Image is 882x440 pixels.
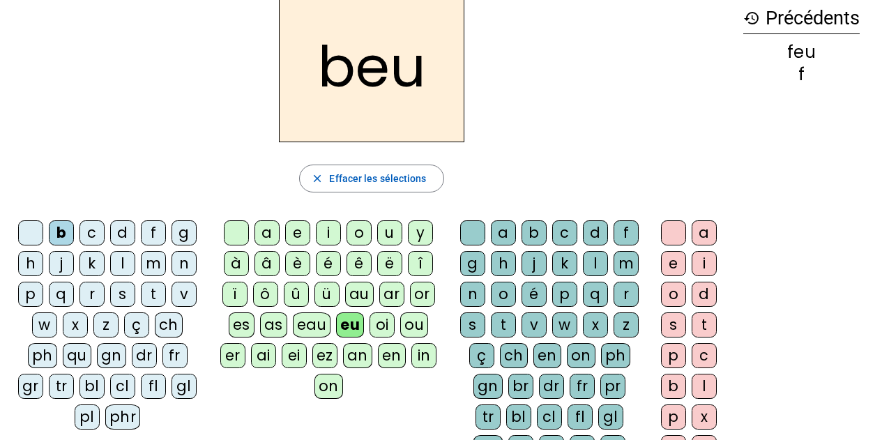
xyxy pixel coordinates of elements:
[285,251,310,276] div: è
[110,251,135,276] div: l
[567,343,595,368] div: on
[743,10,760,26] mat-icon: history
[692,343,717,368] div: c
[460,312,485,337] div: s
[49,251,74,276] div: j
[79,220,105,245] div: c
[743,3,860,34] h3: Précédents
[254,251,280,276] div: â
[18,282,43,307] div: p
[378,343,406,368] div: en
[552,282,577,307] div: p
[552,251,577,276] div: k
[162,343,188,368] div: fr
[692,404,717,430] div: x
[63,343,91,368] div: qu
[124,312,149,337] div: ç
[260,312,287,337] div: as
[408,251,433,276] div: î
[522,220,547,245] div: b
[79,282,105,307] div: r
[491,282,516,307] div: o
[661,251,686,276] div: e
[583,282,608,307] div: q
[692,251,717,276] div: i
[568,404,593,430] div: fl
[79,251,105,276] div: k
[473,374,503,399] div: gn
[49,282,74,307] div: q
[508,374,533,399] div: br
[692,220,717,245] div: a
[254,220,280,245] div: a
[299,165,443,192] button: Effacer les sélections
[224,251,249,276] div: à
[75,404,100,430] div: pl
[285,220,310,245] div: e
[32,312,57,337] div: w
[329,170,426,187] span: Effacer les sélections
[222,282,248,307] div: ï
[522,251,547,276] div: j
[614,312,639,337] div: z
[410,282,435,307] div: or
[692,282,717,307] div: d
[293,312,331,337] div: eau
[600,374,625,399] div: pr
[172,282,197,307] div: v
[110,374,135,399] div: cl
[314,374,343,399] div: on
[583,220,608,245] div: d
[377,220,402,245] div: u
[312,343,337,368] div: ez
[614,251,639,276] div: m
[79,374,105,399] div: bl
[155,312,183,337] div: ch
[476,404,501,430] div: tr
[105,404,141,430] div: phr
[316,220,341,245] div: i
[336,312,364,337] div: eu
[661,374,686,399] div: b
[110,220,135,245] div: d
[141,251,166,276] div: m
[141,220,166,245] div: f
[743,44,860,61] div: feu
[379,282,404,307] div: ar
[491,251,516,276] div: h
[284,282,309,307] div: û
[220,343,245,368] div: er
[614,220,639,245] div: f
[570,374,595,399] div: fr
[229,312,254,337] div: es
[408,220,433,245] div: y
[522,282,547,307] div: é
[537,404,562,430] div: cl
[400,312,428,337] div: ou
[282,343,307,368] div: ei
[316,251,341,276] div: é
[661,312,686,337] div: s
[522,312,547,337] div: v
[97,343,126,368] div: gn
[539,374,564,399] div: dr
[347,251,372,276] div: ê
[661,404,686,430] div: p
[601,343,630,368] div: ph
[172,251,197,276] div: n
[614,282,639,307] div: r
[552,220,577,245] div: c
[347,220,372,245] div: o
[141,282,166,307] div: t
[110,282,135,307] div: s
[49,374,74,399] div: tr
[469,343,494,368] div: ç
[251,343,276,368] div: ai
[172,220,197,245] div: g
[314,282,340,307] div: ü
[370,312,395,337] div: oi
[491,220,516,245] div: a
[253,282,278,307] div: ô
[661,343,686,368] div: p
[743,66,860,83] div: f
